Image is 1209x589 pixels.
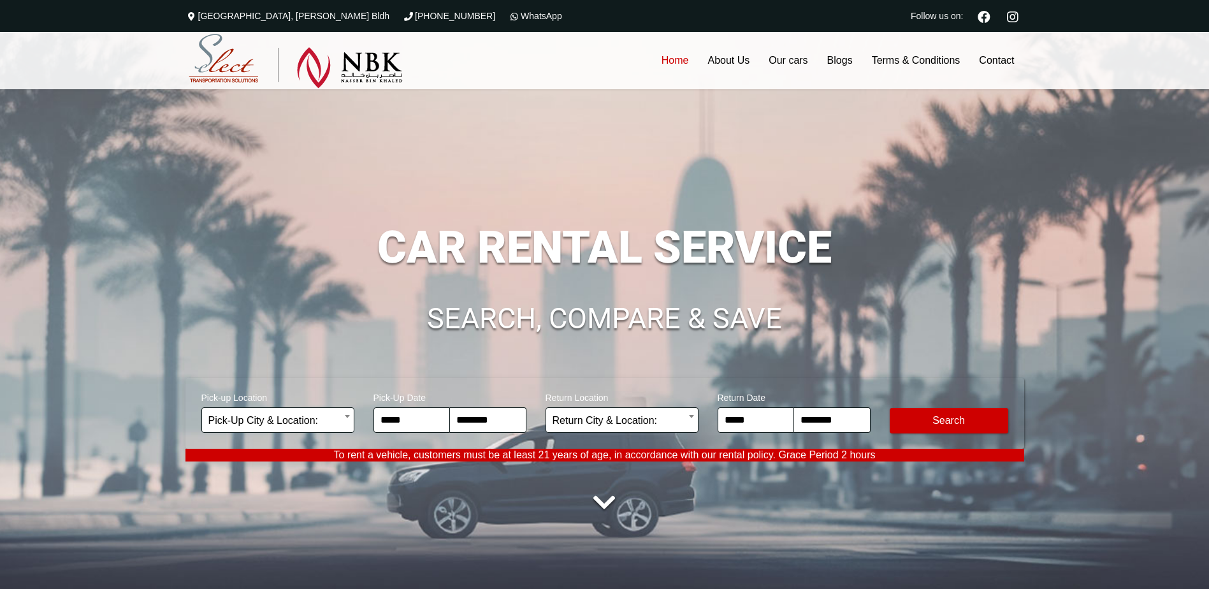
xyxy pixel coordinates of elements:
img: Select Rent a Car [189,34,403,89]
button: Modify Search [890,408,1008,433]
span: Return Date [718,384,871,407]
h1: CAR RENTAL SERVICE [185,225,1024,270]
a: WhatsApp [508,11,562,21]
span: Return City & Location: [553,408,691,433]
p: To rent a vehicle, customers must be at least 21 years of age, in accordance with our rental poli... [185,449,1024,462]
a: Facebook [973,9,995,23]
span: Pick-Up City & Location: [208,408,347,433]
a: Instagram [1002,9,1024,23]
a: Terms & Conditions [862,32,970,89]
span: Pick-up Location [201,384,354,407]
span: Return Location [546,384,699,407]
a: [PHONE_NUMBER] [402,11,495,21]
a: Home [652,32,699,89]
span: Pick-Up Date [373,384,526,407]
span: Pick-Up City & Location: [201,407,354,433]
a: About Us [698,32,759,89]
a: Blogs [818,32,862,89]
h1: SEARCH, COMPARE & SAVE [185,304,1024,333]
a: Contact [969,32,1024,89]
a: Our cars [759,32,817,89]
span: Return City & Location: [546,407,699,433]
